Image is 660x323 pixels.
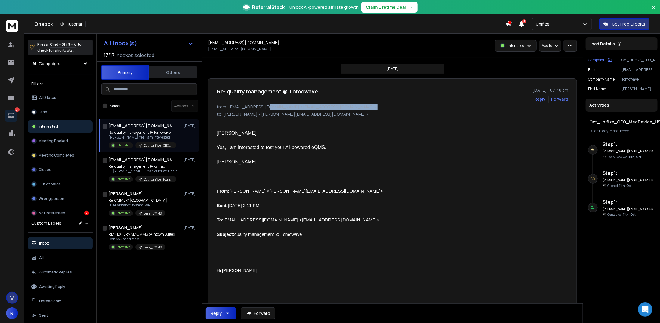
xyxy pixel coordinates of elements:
span: 11th, Oct [629,155,641,159]
p: Automatic Replies [39,270,72,275]
button: Meeting Completed [28,149,93,161]
span: 11th, Oct [619,184,632,188]
button: All Inbox(s) [99,37,198,49]
button: Closed [28,164,93,176]
span: ReferralStack [252,4,285,11]
div: | [589,129,654,133]
div: Yes, I am interested to test your AI-powered eQMS. [217,144,393,151]
h6: [PERSON_NAME][EMAIL_ADDRESS][DOMAIN_NAME] [603,207,655,211]
p: Lead Details [589,41,615,47]
p: Email [588,67,597,72]
p: [EMAIL_ADDRESS][DOMAIN_NAME] [208,47,271,52]
span: Cmd + Shift + k [49,41,76,48]
h1: [EMAIL_ADDRESS][DOMAIN_NAME] [208,40,279,46]
div: Reply [211,310,222,316]
p: Opened [607,184,632,188]
button: Out of office [28,178,93,190]
p: Get Free Credits [612,21,645,27]
h1: [PERSON_NAME] [109,191,143,197]
p: [DATE] [184,123,197,128]
b: Subject: [217,232,234,237]
button: Reply [206,307,236,319]
p: RE: <EXTERNAL>CMMS @ Intown Suites [109,232,175,237]
div: [PERSON_NAME] [217,130,393,137]
p: [PERSON_NAME] [621,87,655,91]
div: Open Intercom Messenger [638,302,652,317]
p: Company Name [588,77,615,82]
p: from: [EMAIL_ADDRESS][DOMAIN_NAME] <[EMAIL_ADDRESS][DOMAIN_NAME]> [217,104,568,110]
p: All Status [39,95,56,100]
p: All [39,255,44,260]
button: Awaiting Reply [28,281,93,293]
button: Tutorial [57,20,86,28]
div: Forward [551,96,568,102]
p: [PERSON_NAME] Yes, I am interested [109,135,176,140]
p: Re: quality management @ Kallisio [109,164,181,169]
button: Claim Lifetime Deal→ [361,2,418,13]
div: 2 [84,211,89,215]
p: to: [PERSON_NAME] <[PERSON_NAME][EMAIL_ADDRESS][DOMAIN_NAME]> [217,111,568,117]
button: Get Free Credits [599,18,649,30]
b: To: [217,218,224,222]
h6: Step 1 : [603,198,655,206]
button: Inbox [28,237,93,249]
p: Oct_Unifize_CEO_MedDevice_USA [621,58,655,62]
p: Re: quality management @ Tomowave [109,130,176,135]
p: Lead [39,110,47,114]
p: [DATE] : 07:48 am [532,87,568,93]
p: Closed [39,167,51,172]
button: Meeting Booked [28,135,93,147]
p: [DATE] [184,191,197,196]
p: Can you send me a [109,237,175,242]
span: 1 day in sequence [600,128,629,133]
p: [DATE] [387,66,399,71]
label: Select [110,104,121,108]
p: Interested [116,143,131,148]
div: [PERSON_NAME] [217,158,393,166]
p: Re: CMMS @ [GEOGRAPHIC_DATA] [109,198,167,203]
p: Oct_Unifize_CEO_MedDevice_USA [144,143,173,148]
div: Activities [586,99,658,112]
p: First Name [588,87,606,91]
button: All Campaigns [28,58,93,70]
b: Sent: [217,203,228,208]
h1: Re: quality management @ Tomowave [217,87,318,96]
p: Interested [39,124,58,129]
p: Interested [508,43,524,48]
p: Campaign [588,58,606,62]
span: 1 Step [589,128,598,133]
button: Close banner [650,4,658,18]
p: Press to check for shortcuts. [37,41,82,53]
p: [EMAIL_ADDRESS][DOMAIN_NAME] [621,67,655,72]
button: All Status [28,92,93,104]
h1: [EMAIL_ADDRESS][DOMAIN_NAME] [109,123,175,129]
p: Not Interested [39,211,65,215]
button: Campaign [588,58,612,62]
button: Reply [534,96,546,102]
button: Forward [241,307,275,319]
p: Interested [116,211,131,215]
p: Meeting Booked [39,139,68,143]
p: Awaiting Reply [39,284,65,289]
p: Oct_Unifize_Founder_MedDevice_USA [144,177,173,182]
h6: [PERSON_NAME][EMAIL_ADDRESS][DOMAIN_NAME] [603,149,655,154]
p: Tomowave [621,77,655,82]
h3: Custom Labels [31,220,61,226]
h1: All Campaigns [32,61,62,67]
p: Interested [116,245,131,249]
button: All [28,252,93,264]
button: Automatic Replies [28,266,93,278]
button: Wrong person [28,193,93,205]
h1: [PERSON_NAME] [109,225,143,231]
span: → [409,4,413,10]
p: Inbox [39,241,49,246]
button: Unread only [28,295,93,307]
b: From: [217,189,230,193]
p: Interested [116,177,131,181]
span: 17 / 17 [104,52,115,59]
h6: [PERSON_NAME][EMAIL_ADDRESS][DOMAIN_NAME] [603,178,655,182]
p: June_CMMS [144,211,162,216]
div: Onebox [34,20,505,28]
p: 2 [15,107,20,112]
p: Reply Received [607,155,641,159]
